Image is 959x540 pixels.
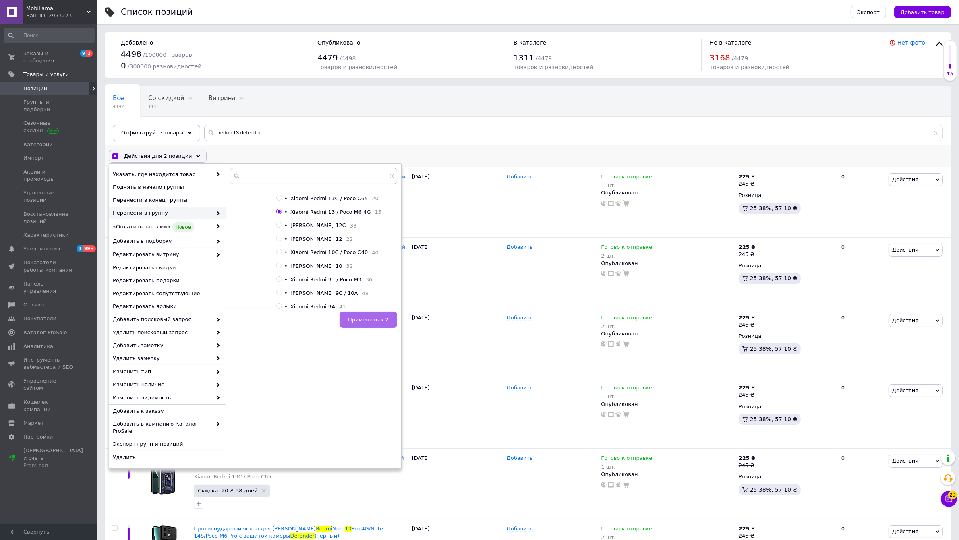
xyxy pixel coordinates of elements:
[194,526,383,539] a: Противоударный чехол для [PERSON_NAME]RedmiNote13Pro 4G/Note 14S/Poco M6 Pro с защитой камерыDefe...
[750,275,797,281] span: 25.38%, 57.10 ₴
[23,120,75,134] span: Сезонные скидки
[739,244,750,250] b: 225
[601,330,734,337] div: Опубликован
[317,39,360,46] span: Опубликовано
[739,262,835,269] div: Розница
[23,245,60,252] span: Уведомления
[514,39,546,46] span: В каталоге
[941,491,957,507] button: Чат с покупателем20
[23,189,75,204] span: Удаленные позиции
[290,304,335,310] span: Xiaomi Redmi 9A
[739,321,755,329] div: 245 ₴
[113,95,124,102] span: Все
[536,55,552,62] span: / 4479
[80,50,87,57] span: 9
[290,263,342,269] span: [PERSON_NAME] 10
[121,49,141,59] span: 4498
[345,526,352,532] span: 13
[290,249,368,255] span: Xiaomi Redmi 10C / Poco C40
[26,5,87,12] span: MobiLama
[113,277,220,284] span: Редактировать подарки
[750,346,797,352] span: 25.38%, 57.10 ₴
[4,28,95,43] input: Поиск
[143,52,192,58] span: / 100000 товаров
[113,329,212,336] span: Удалить поисковый запрос
[837,449,887,519] div: 0
[284,263,288,269] span: •
[128,63,202,70] span: / 300000 разновидностей
[601,182,652,188] div: 1 шт.
[113,222,212,232] span: «Оплатить частями»
[23,399,75,413] span: Кошелек компании
[143,455,184,495] img: Противоударный чехол для Xiaomi Redmi 13C / Poco C65 с защитой камеры Defender (синий)
[739,532,755,540] div: 245 ₴
[892,387,918,393] span: Действия
[342,236,353,242] span: 22
[284,249,288,255] span: •
[948,488,957,497] span: 20
[83,245,96,252] span: 99+
[944,71,957,77] div: 4%
[514,64,593,70] span: товаров и разновидностей
[23,447,83,469] span: [DEMOGRAPHIC_DATA] и счета
[750,486,797,493] span: 25.38%, 57.10 ₴
[23,301,45,308] span: Отзывы
[340,55,356,62] span: / 4498
[892,176,918,182] span: Действия
[113,454,220,461] span: Удалить
[290,533,315,539] span: Defender
[892,458,918,464] span: Действия
[739,314,750,321] b: 225
[290,222,346,228] span: [PERSON_NAME] 12C
[348,317,389,323] span: Применить к 2
[23,99,75,113] span: Группы и подборки
[86,50,93,57] span: 2
[23,211,75,225] span: Восстановление позиций
[113,238,212,245] span: Добавить в подборку
[739,403,835,410] div: Розница
[290,209,371,215] span: Xiaomi Redmi 13 / Poco M6 4G
[113,342,212,349] span: Добавить заметку
[410,237,505,308] div: [DATE]
[284,209,288,215] span: •
[113,303,220,310] span: Редактировать ярлыки
[894,6,951,18] button: Добавить товар
[739,525,755,532] div: ₴
[368,195,379,201] span: 20
[23,280,75,295] span: Панель управления
[284,222,288,228] span: •
[837,167,887,237] div: 0
[317,64,397,70] span: товаров и разновидностей
[194,526,316,532] span: Противоударный чехол для [PERSON_NAME]
[739,384,755,391] div: ₴
[113,103,124,110] span: 4492
[410,308,505,378] div: [DATE]
[375,182,386,188] span: 14
[284,236,288,242] span: •
[750,205,797,211] span: 25.38%, 57.10 ₴
[507,314,533,321] span: Добавить
[739,314,755,321] div: ₴
[362,277,373,283] span: 36
[739,385,750,391] b: 225
[739,192,835,199] div: Розница
[121,61,126,70] span: 0
[23,50,75,64] span: Заказы и сообщения
[113,368,212,375] span: Изменить тип
[601,314,652,323] span: Готово к отправке
[739,526,750,532] b: 225
[209,95,236,102] span: Витрина
[739,180,755,188] div: 245 ₴
[346,223,357,229] span: 33
[739,251,755,258] div: 245 ₴
[23,343,53,350] span: Аналитика
[601,244,652,252] span: Готово к отправке
[284,304,288,310] span: •
[410,449,505,519] div: [DATE]
[172,222,194,232] span: Новое
[23,232,69,239] span: Характеристики
[410,167,505,237] div: [DATE]
[23,462,83,469] div: Prom топ
[601,323,652,329] div: 2 шт.
[371,209,382,215] span: 15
